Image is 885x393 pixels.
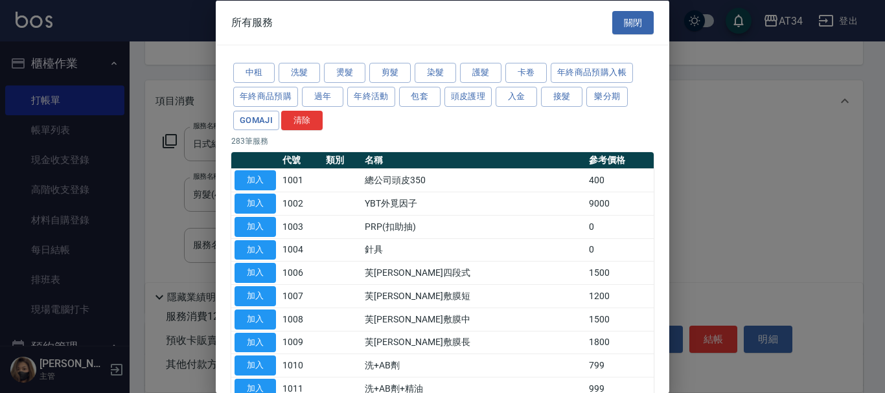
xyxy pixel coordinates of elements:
[362,238,585,262] td: 針具
[233,86,298,106] button: 年終商品預購
[233,63,275,83] button: 中租
[362,331,585,354] td: 芙[PERSON_NAME]敷膜長
[324,63,365,83] button: 燙髮
[235,332,276,352] button: 加入
[586,152,654,169] th: 參考價格
[235,194,276,214] button: 加入
[362,192,585,215] td: YBT外覓因子
[235,170,276,190] button: 加入
[235,309,276,329] button: 加入
[279,308,323,331] td: 1008
[235,240,276,260] button: 加入
[235,355,276,376] button: 加入
[505,63,547,83] button: 卡卷
[612,10,654,34] button: 關閉
[551,63,633,83] button: 年終商品預購入帳
[541,86,582,106] button: 接髮
[233,110,279,130] button: GOMAJI
[362,215,585,238] td: PRP(扣助抽)
[362,168,585,192] td: 總公司頭皮350
[279,238,323,262] td: 1004
[231,16,273,28] span: 所有服務
[362,354,585,377] td: 洗+AB劑
[444,86,492,106] button: 頭皮護理
[369,63,411,83] button: 剪髮
[362,284,585,308] td: 芙[PERSON_NAME]敷膜短
[586,215,654,238] td: 0
[399,86,441,106] button: 包套
[279,192,323,215] td: 1002
[323,152,362,169] th: 類別
[279,284,323,308] td: 1007
[231,135,654,147] p: 283 筆服務
[586,308,654,331] td: 1500
[279,168,323,192] td: 1001
[279,354,323,377] td: 1010
[279,215,323,238] td: 1003
[302,86,343,106] button: 過年
[279,63,320,83] button: 洗髮
[362,261,585,284] td: 芙[PERSON_NAME]四段式
[496,86,537,106] button: 入金
[362,152,585,169] th: 名稱
[586,86,628,106] button: 樂分期
[586,192,654,215] td: 9000
[235,216,276,236] button: 加入
[235,286,276,306] button: 加入
[279,152,323,169] th: 代號
[279,331,323,354] td: 1009
[415,63,456,83] button: 染髮
[586,284,654,308] td: 1200
[235,263,276,283] button: 加入
[347,86,395,106] button: 年終活動
[281,110,323,130] button: 清除
[362,308,585,331] td: 芙[PERSON_NAME]敷膜中
[586,354,654,377] td: 799
[586,238,654,262] td: 0
[460,63,501,83] button: 護髮
[586,261,654,284] td: 1500
[279,261,323,284] td: 1006
[586,168,654,192] td: 400
[586,331,654,354] td: 1800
